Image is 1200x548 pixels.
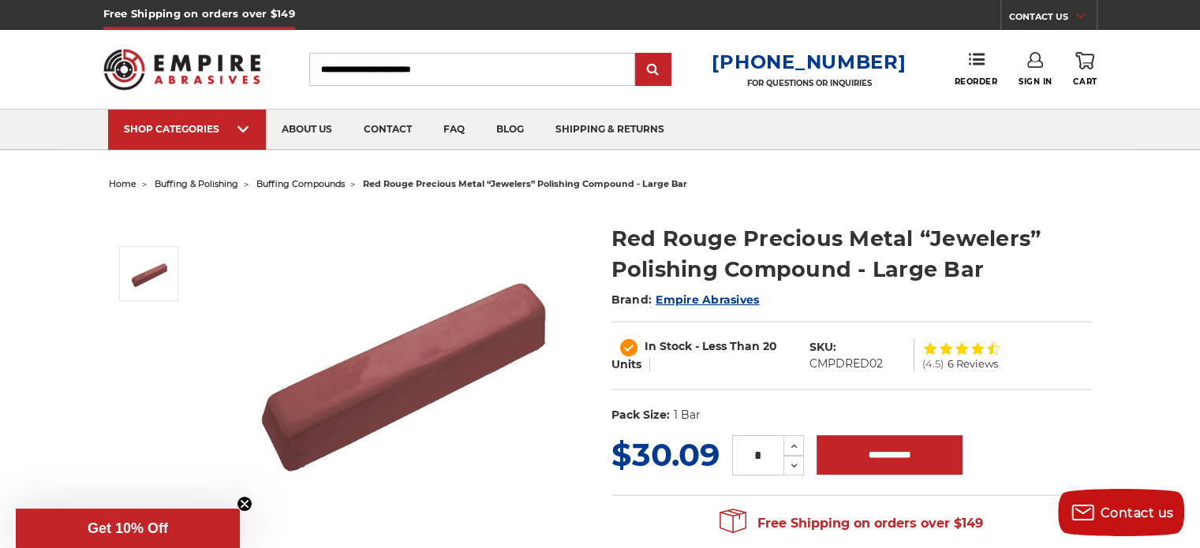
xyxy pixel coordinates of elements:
a: faq [428,110,480,150]
div: Get 10% OffClose teaser [16,509,240,548]
a: Empire Abrasives [656,293,759,307]
dd: CMPDRED02 [809,356,883,372]
h1: Red Rouge Precious Metal “Jewelers” Polishing Compound - Large Bar [611,223,1092,285]
button: Contact us [1058,489,1184,536]
span: Contact us [1101,505,1174,520]
dd: 1 Bar [673,407,700,423]
a: contact [348,110,428,150]
span: - Less Than [695,339,760,353]
span: 6 Reviews [948,359,998,369]
dt: SKU: [809,339,836,356]
div: SHOP CATEGORIES [124,123,250,135]
span: Brand: [611,293,652,307]
a: buffing & polishing [155,178,238,189]
p: FOR QUESTIONS OR INQUIRIES [712,78,906,88]
span: Free Shipping on orders over $149 [720,508,983,539]
img: Red Rouge Jewelers Buffing Compound [129,254,169,293]
img: Red Rouge Jewelers Buffing Compound [244,207,559,522]
span: $30.09 [611,435,720,474]
button: Close teaser [237,496,252,512]
span: 20 [763,339,777,353]
span: Get 10% Off [88,520,168,536]
a: Cart [1073,52,1097,87]
a: CONTACT US [1009,8,1097,30]
a: about us [266,110,348,150]
a: home [109,178,136,189]
a: buffing compounds [256,178,345,189]
dt: Pack Size: [611,407,670,423]
img: Empire Abrasives [103,39,261,100]
span: Sign In [1019,76,1052,87]
span: Units [611,357,641,371]
a: Reorder [954,52,997,86]
input: Submit [637,54,669,86]
span: In Stock [645,339,692,353]
a: blog [480,110,540,150]
span: Cart [1073,76,1097,87]
a: [PHONE_NUMBER] [712,50,906,73]
span: (4.5) [922,359,944,369]
span: red rouge precious metal “jewelers” polishing compound - large bar [363,178,687,189]
span: Reorder [954,76,997,87]
a: shipping & returns [540,110,680,150]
